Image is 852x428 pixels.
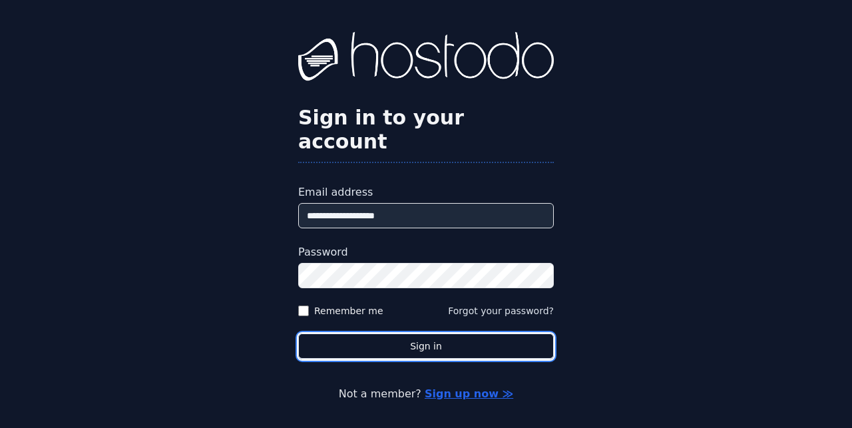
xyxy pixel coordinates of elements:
[298,333,554,359] button: Sign in
[425,387,513,400] a: Sign up now ≫
[64,386,788,402] p: Not a member?
[314,304,383,318] label: Remember me
[448,304,554,318] button: Forgot your password?
[298,32,554,85] img: Hostodo
[298,184,554,200] label: Email address
[298,106,554,154] h2: Sign in to your account
[298,244,554,260] label: Password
